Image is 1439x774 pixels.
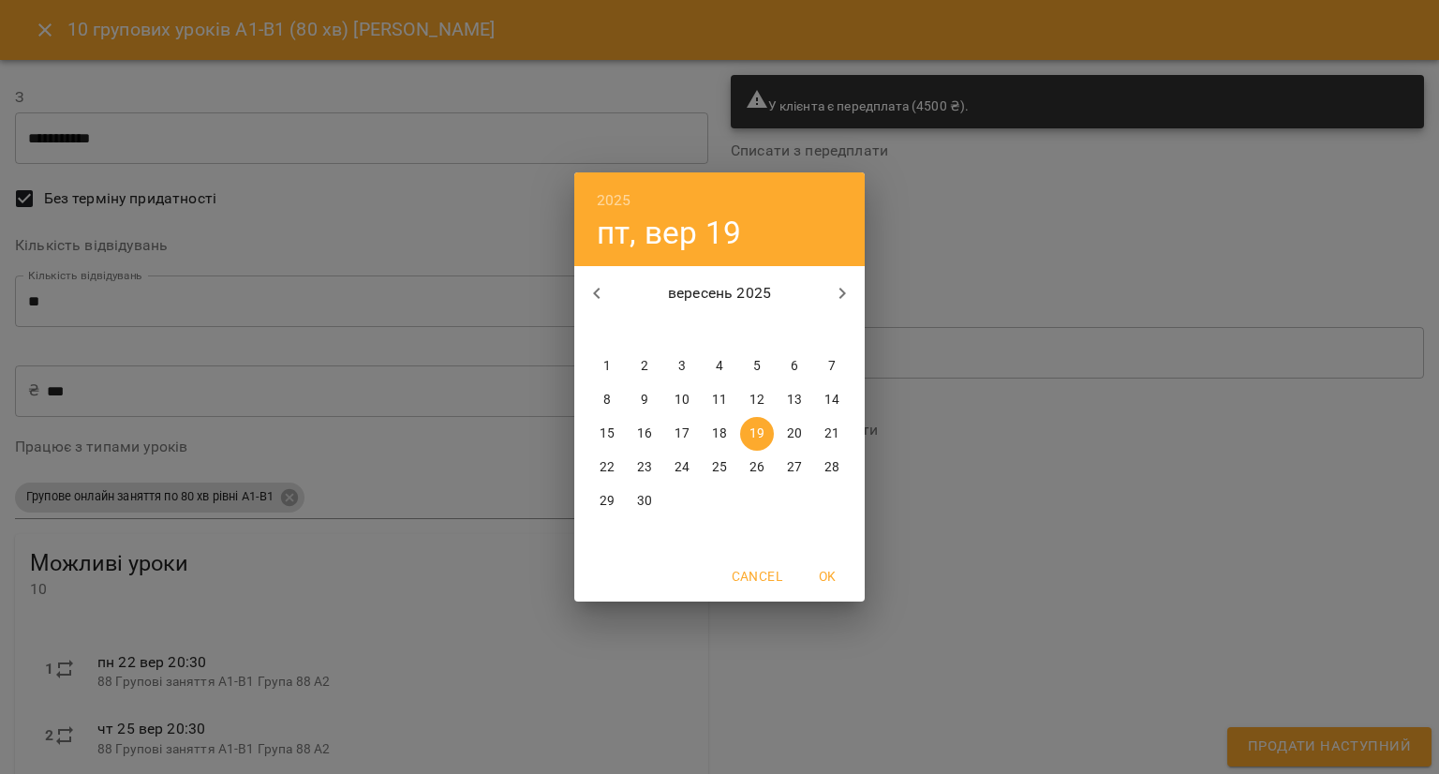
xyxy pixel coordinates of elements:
[597,214,741,252] button: пт, вер 19
[753,357,761,376] p: 5
[628,484,661,518] button: 30
[703,417,736,451] button: 18
[703,383,736,417] button: 11
[637,424,652,443] p: 16
[791,357,798,376] p: 6
[600,458,615,477] p: 22
[712,424,727,443] p: 18
[815,451,849,484] button: 28
[797,559,857,593] button: OK
[628,417,661,451] button: 16
[815,321,849,340] span: нд
[778,350,811,383] button: 6
[824,458,839,477] p: 28
[603,357,611,376] p: 1
[675,424,690,443] p: 17
[716,357,723,376] p: 4
[590,383,624,417] button: 8
[600,492,615,511] p: 29
[740,350,774,383] button: 5
[824,424,839,443] p: 21
[740,383,774,417] button: 12
[590,451,624,484] button: 22
[628,383,661,417] button: 9
[665,383,699,417] button: 10
[590,484,624,518] button: 29
[628,321,661,340] span: вт
[815,383,849,417] button: 14
[749,424,764,443] p: 19
[778,451,811,484] button: 27
[590,417,624,451] button: 15
[828,357,836,376] p: 7
[740,451,774,484] button: 26
[749,458,764,477] p: 26
[603,391,611,409] p: 8
[675,458,690,477] p: 24
[637,458,652,477] p: 23
[724,559,790,593] button: Cancel
[590,321,624,340] span: пн
[665,321,699,340] span: ср
[619,282,821,305] p: вересень 2025
[665,417,699,451] button: 17
[787,458,802,477] p: 27
[628,350,661,383] button: 2
[805,565,850,588] span: OK
[787,424,802,443] p: 20
[703,451,736,484] button: 25
[628,451,661,484] button: 23
[740,321,774,340] span: пт
[665,451,699,484] button: 24
[815,350,849,383] button: 7
[590,350,624,383] button: 1
[778,383,811,417] button: 13
[712,458,727,477] p: 25
[778,321,811,340] span: сб
[600,424,615,443] p: 15
[712,391,727,409] p: 11
[824,391,839,409] p: 14
[678,357,686,376] p: 3
[675,391,690,409] p: 10
[641,391,648,409] p: 9
[597,187,631,214] button: 2025
[665,350,699,383] button: 3
[703,321,736,340] span: чт
[641,357,648,376] p: 2
[637,492,652,511] p: 30
[787,391,802,409] p: 13
[703,350,736,383] button: 4
[815,417,849,451] button: 21
[749,391,764,409] p: 12
[740,417,774,451] button: 19
[732,565,782,588] span: Cancel
[778,417,811,451] button: 20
